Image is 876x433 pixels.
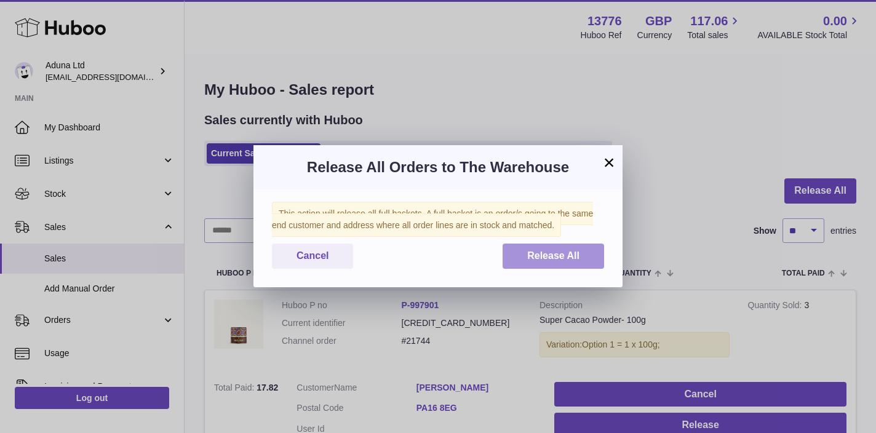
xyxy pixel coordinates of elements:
[272,202,593,237] span: This action will release all full baskets. A full basket is an order/s going to the same end cust...
[503,244,604,269] button: Release All
[272,244,353,269] button: Cancel
[272,157,604,177] h3: Release All Orders to The Warehouse
[297,250,328,261] span: Cancel
[602,155,616,170] button: ×
[527,250,579,261] span: Release All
